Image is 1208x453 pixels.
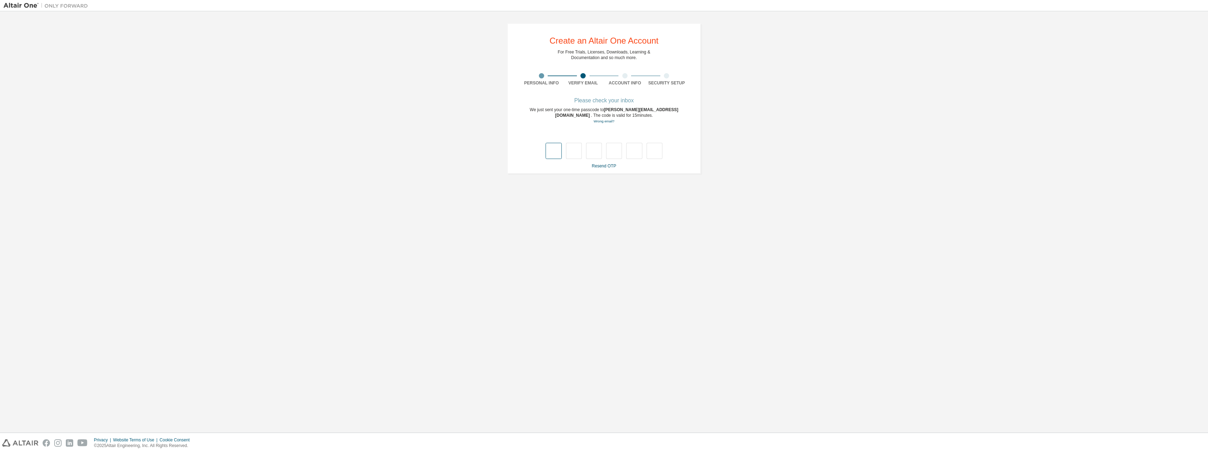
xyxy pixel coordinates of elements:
img: altair_logo.svg [2,439,38,447]
div: Account Info [604,80,646,86]
p: © 2025 Altair Engineering, Inc. All Rights Reserved. [94,443,194,449]
img: facebook.svg [43,439,50,447]
img: youtube.svg [77,439,88,447]
div: Please check your inbox [521,98,687,103]
div: Cookie Consent [159,437,194,443]
div: Privacy [94,437,113,443]
a: Resend OTP [592,164,616,168]
div: Website Terms of Use [113,437,159,443]
a: Go back to the registration form [593,119,614,123]
div: We just sent your one-time passcode to . The code is valid for 15 minutes. [521,107,687,124]
img: Altair One [4,2,92,9]
div: Create an Altair One Account [549,37,659,45]
div: Personal Info [521,80,562,86]
div: Security Setup [646,80,688,86]
span: [PERSON_NAME][EMAIL_ADDRESS][DOMAIN_NAME] [555,107,678,118]
div: For Free Trials, Licenses, Downloads, Learning & Documentation and so much more. [558,49,650,60]
img: linkedin.svg [66,439,73,447]
div: Verify Email [562,80,604,86]
img: instagram.svg [54,439,62,447]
